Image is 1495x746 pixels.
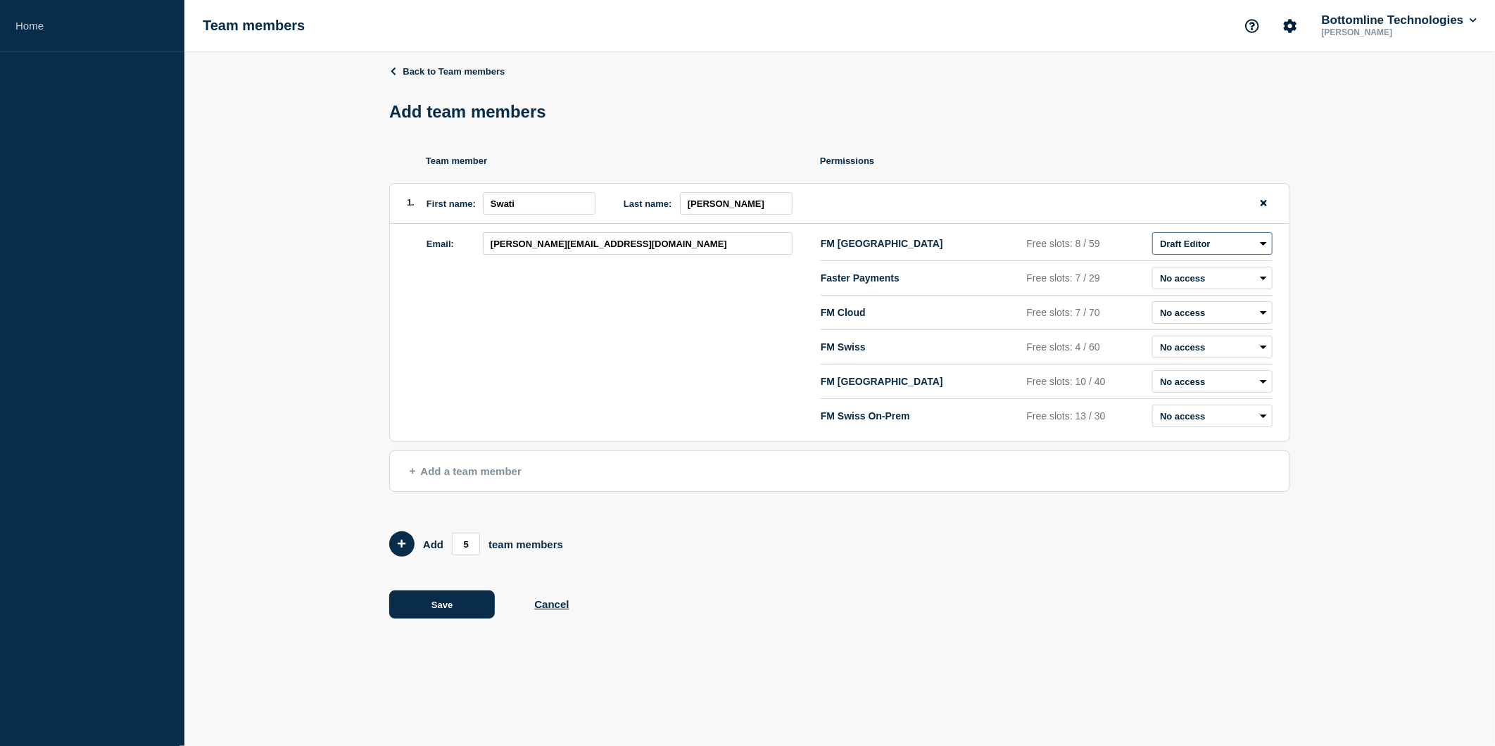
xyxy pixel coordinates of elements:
button: Bottomline Technologies [1319,13,1480,27]
p: Team member [426,156,820,166]
button: Add 5 team members [389,531,415,557]
p: Free slots: 13 / 30 [1027,410,1147,422]
p: [PERSON_NAME] [1319,27,1465,37]
input: first name [483,192,595,215]
button: Cancel [534,598,569,610]
label: First name: [427,198,476,209]
span: 1. [407,197,415,208]
p: Free slots: 8 / 59 [1027,238,1147,249]
button: Save [389,590,495,619]
select: role select for FM London [1152,232,1273,255]
button: remove team member button [1255,192,1273,215]
input: email [483,232,793,255]
p: FM [GEOGRAPHIC_DATA] [821,238,1021,249]
select: role select for FM Asia [1152,370,1273,393]
p: FM [GEOGRAPHIC_DATA] [821,376,1021,387]
p: FM Swiss On-Prem [821,410,1021,422]
input: last name [680,192,793,215]
label: Last name: [624,198,672,209]
p: team members [488,538,563,550]
p: Faster Payments [821,272,1021,284]
select: role select for FM Cloud [1152,301,1273,324]
button: Add a team member [389,450,1290,492]
h1: Team members [203,18,305,34]
p: Add [423,538,443,550]
a: Back to Team members [389,66,505,77]
p: FM Swiss [821,341,1021,353]
p: Free slots: 10 / 40 [1027,376,1147,387]
button: Support [1237,11,1267,41]
h1: Add team members [389,102,555,122]
p: FM Cloud [821,307,1021,318]
input: Add members count [452,533,480,555]
select: role select for FM Swiss [1152,336,1273,358]
span: Add a team member [410,465,522,477]
select: role select for FM Swiss On-Prem [1152,405,1273,427]
p: Free slots: 7 / 29 [1027,272,1147,284]
p: Free slots: 7 / 70 [1027,307,1147,318]
label: Email: [427,239,454,249]
button: Account settings [1275,11,1305,41]
p: Free slots: 4 / 60 [1027,341,1147,353]
p: Permissions [820,156,1290,166]
select: role select for Faster Payments [1152,267,1273,289]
